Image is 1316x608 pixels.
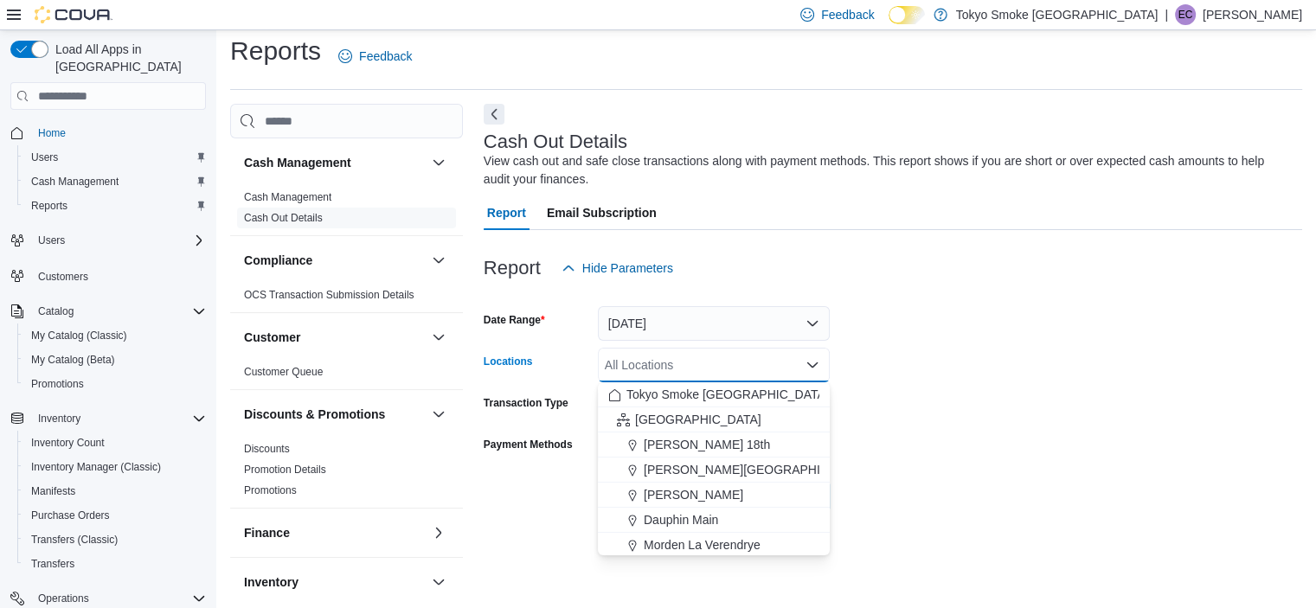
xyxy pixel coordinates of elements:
[428,152,449,173] button: Cash Management
[598,382,830,407] button: Tokyo Smoke [GEOGRAPHIC_DATA]
[3,299,213,323] button: Catalog
[230,34,321,68] h1: Reports
[244,443,290,455] a: Discounts
[31,460,161,474] span: Inventory Manager (Classic)
[244,524,425,541] button: Finance
[31,353,115,367] span: My Catalog (Beta)
[31,484,75,498] span: Manifests
[24,325,134,346] a: My Catalog (Classic)
[3,263,213,288] button: Customers
[889,6,925,24] input: Dark Mode
[17,455,213,479] button: Inventory Manager (Classic)
[38,270,88,284] span: Customers
[244,366,323,378] a: Customer Queue
[244,329,425,346] button: Customer
[24,481,82,502] a: Manifests
[24,505,117,526] a: Purchase Orders
[31,509,110,522] span: Purchase Orders
[17,145,213,170] button: Users
[1165,4,1168,25] p: |
[487,195,526,230] span: Report
[244,212,323,224] a: Cash Out Details
[24,374,91,394] a: Promotions
[821,6,874,23] span: Feedback
[38,234,65,247] span: Users
[644,536,761,554] span: Morden La Verendrye
[484,152,1294,189] div: View cash out and safe close transactions along with payment methods. This report shows if you ar...
[598,306,830,341] button: [DATE]
[17,503,213,528] button: Purchase Orders
[24,171,125,192] a: Cash Management
[24,457,206,477] span: Inventory Manager (Classic)
[230,438,463,508] div: Discounts & Promotions
[244,406,425,423] button: Discounts & Promotions
[24,349,122,370] a: My Catalog (Beta)
[1203,4,1302,25] p: [PERSON_NAME]
[244,191,331,203] a: Cash Management
[1178,4,1193,25] span: EC
[598,407,830,432] button: [GEOGRAPHIC_DATA]
[3,228,213,253] button: Users
[244,252,312,269] h3: Compliance
[24,529,125,550] a: Transfers (Classic)
[48,41,206,75] span: Load All Apps in [GEOGRAPHIC_DATA]
[24,432,112,453] a: Inventory Count
[956,4,1159,25] p: Tokyo Smoke [GEOGRAPHIC_DATA]
[38,304,74,318] span: Catalog
[428,522,449,543] button: Finance
[24,171,206,192] span: Cash Management
[484,258,541,278] h3: Report
[598,483,830,508] button: [PERSON_NAME]
[31,377,84,391] span: Promotions
[555,251,680,285] button: Hide Parameters
[38,412,80,426] span: Inventory
[244,365,323,379] span: Customer Queue
[428,572,449,592] button: Inventory
[244,154,425,171] button: Cash Management
[31,436,105,450] span: Inventory Count
[24,195,74,216] a: Reports
[31,408,87,429] button: Inventory
[244,154,351,171] h3: Cash Management
[230,362,463,389] div: Customer
[359,48,412,65] span: Feedback
[17,372,213,396] button: Promotions
[31,265,206,286] span: Customers
[635,411,761,428] span: [GEOGRAPHIC_DATA]
[644,461,870,478] span: [PERSON_NAME][GEOGRAPHIC_DATA]
[31,122,206,144] span: Home
[31,123,73,144] a: Home
[244,190,331,204] span: Cash Management
[244,329,300,346] h3: Customer
[244,524,290,541] h3: Finance
[17,323,213,348] button: My Catalog (Classic)
[31,408,206,429] span: Inventory
[31,557,74,571] span: Transfers
[244,442,290,456] span: Discounts
[644,436,770,453] span: [PERSON_NAME] 18th
[31,533,118,547] span: Transfers (Classic)
[24,147,65,168] a: Users
[244,463,326,477] span: Promotion Details
[484,396,568,410] label: Transaction Type
[626,386,829,403] span: Tokyo Smoke [GEOGRAPHIC_DATA]
[24,529,206,550] span: Transfers (Classic)
[31,199,67,213] span: Reports
[24,374,206,394] span: Promotions
[428,250,449,271] button: Compliance
[428,404,449,425] button: Discounts & Promotions
[244,211,323,225] span: Cash Out Details
[31,329,127,342] span: My Catalog (Classic)
[24,147,206,168] span: Users
[3,406,213,431] button: Inventory
[484,355,533,368] label: Locations
[17,170,213,194] button: Cash Management
[17,552,213,576] button: Transfers
[31,301,80,322] button: Catalog
[331,39,419,74] a: Feedback
[24,195,206,216] span: Reports
[244,484,297,496] a: Promotions
[31,230,72,251] button: Users
[24,325,206,346] span: My Catalog (Classic)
